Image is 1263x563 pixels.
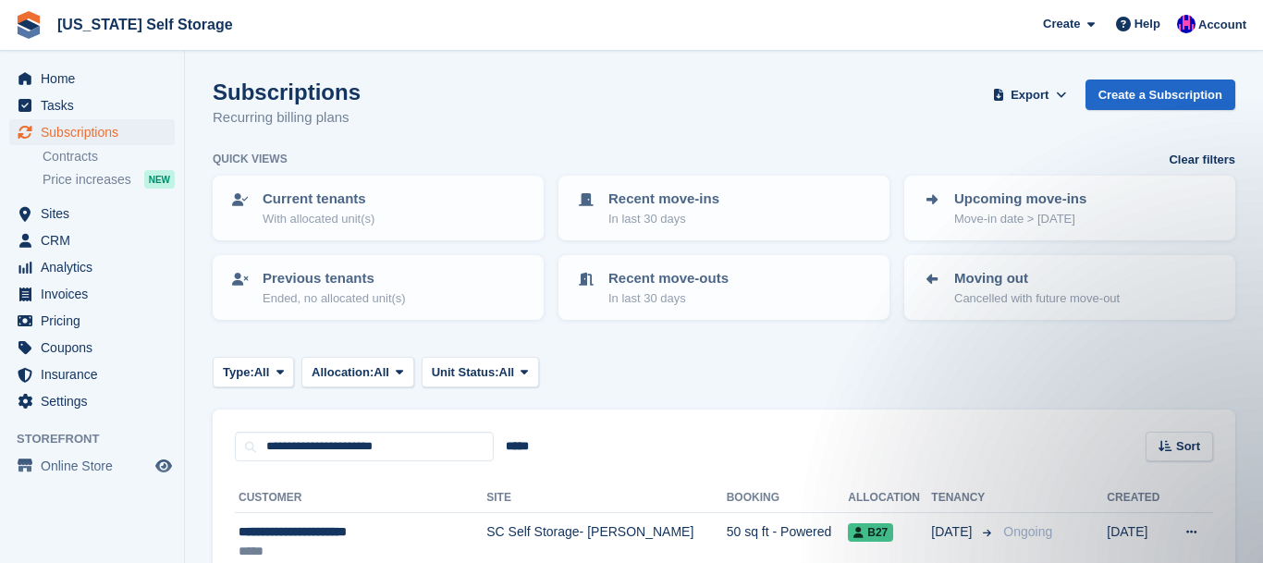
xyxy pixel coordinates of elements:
[9,308,175,334] a: menu
[41,388,152,414] span: Settings
[263,210,374,228] p: With allocated unit(s)
[41,66,152,92] span: Home
[9,254,175,280] a: menu
[499,363,515,382] span: All
[954,268,1120,289] p: Moving out
[848,483,931,513] th: Allocation
[254,363,270,382] span: All
[9,388,175,414] a: menu
[422,357,539,387] button: Unit Status: All
[301,357,414,387] button: Allocation: All
[1085,80,1235,110] a: Create a Subscription
[263,268,406,289] p: Previous tenants
[1176,437,1200,456] span: Sort
[215,257,542,318] a: Previous tenants Ended, no allocated unit(s)
[608,189,719,210] p: Recent move-ins
[9,66,175,92] a: menu
[1134,15,1160,33] span: Help
[215,177,542,239] a: Current tenants With allocated unit(s)
[954,289,1120,308] p: Cancelled with future move-out
[9,119,175,145] a: menu
[848,523,893,542] span: B27
[1011,86,1048,104] span: Export
[41,335,152,361] span: Coupons
[50,9,240,40] a: [US_STATE] Self Storage
[144,170,175,189] div: NEW
[41,308,152,334] span: Pricing
[931,522,975,542] span: [DATE]
[213,357,294,387] button: Type: All
[608,268,729,289] p: Recent move-outs
[1177,15,1196,33] img: Christopher Ganser
[727,483,849,513] th: Booking
[906,177,1233,239] a: Upcoming move-ins Move-in date > [DATE]
[608,210,719,228] p: In last 30 days
[9,335,175,361] a: menu
[41,281,152,307] span: Invoices
[906,257,1233,318] a: Moving out Cancelled with future move-out
[931,483,996,513] th: Tenancy
[41,92,152,118] span: Tasks
[213,107,361,129] p: Recurring billing plans
[15,11,43,39] img: stora-icon-8386f47178a22dfd0bd8f6a31ec36ba5ce8667c1dd55bd0f319d3a0aa187defe.svg
[41,119,152,145] span: Subscriptions
[9,361,175,387] a: menu
[43,148,175,165] a: Contracts
[41,227,152,253] span: CRM
[1198,16,1246,34] span: Account
[9,201,175,226] a: menu
[263,289,406,308] p: Ended, no allocated unit(s)
[954,210,1086,228] p: Move-in date > [DATE]
[9,92,175,118] a: menu
[17,430,184,448] span: Storefront
[263,189,374,210] p: Current tenants
[989,80,1071,110] button: Export
[9,281,175,307] a: menu
[560,257,888,318] a: Recent move-outs In last 30 days
[1003,524,1052,539] span: Ongoing
[223,363,254,382] span: Type:
[608,289,729,308] p: In last 30 days
[312,363,374,382] span: Allocation:
[41,201,152,226] span: Sites
[41,361,152,387] span: Insurance
[41,453,152,479] span: Online Store
[213,80,361,104] h1: Subscriptions
[486,483,726,513] th: Site
[1107,483,1168,513] th: Created
[374,363,389,382] span: All
[235,483,486,513] th: Customer
[432,363,499,382] span: Unit Status:
[41,254,152,280] span: Analytics
[560,177,888,239] a: Recent move-ins In last 30 days
[954,189,1086,210] p: Upcoming move-ins
[9,227,175,253] a: menu
[1169,151,1235,169] a: Clear filters
[153,455,175,477] a: Preview store
[9,453,175,479] a: menu
[213,151,288,167] h6: Quick views
[43,171,131,189] span: Price increases
[43,169,175,190] a: Price increases NEW
[1043,15,1080,33] span: Create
